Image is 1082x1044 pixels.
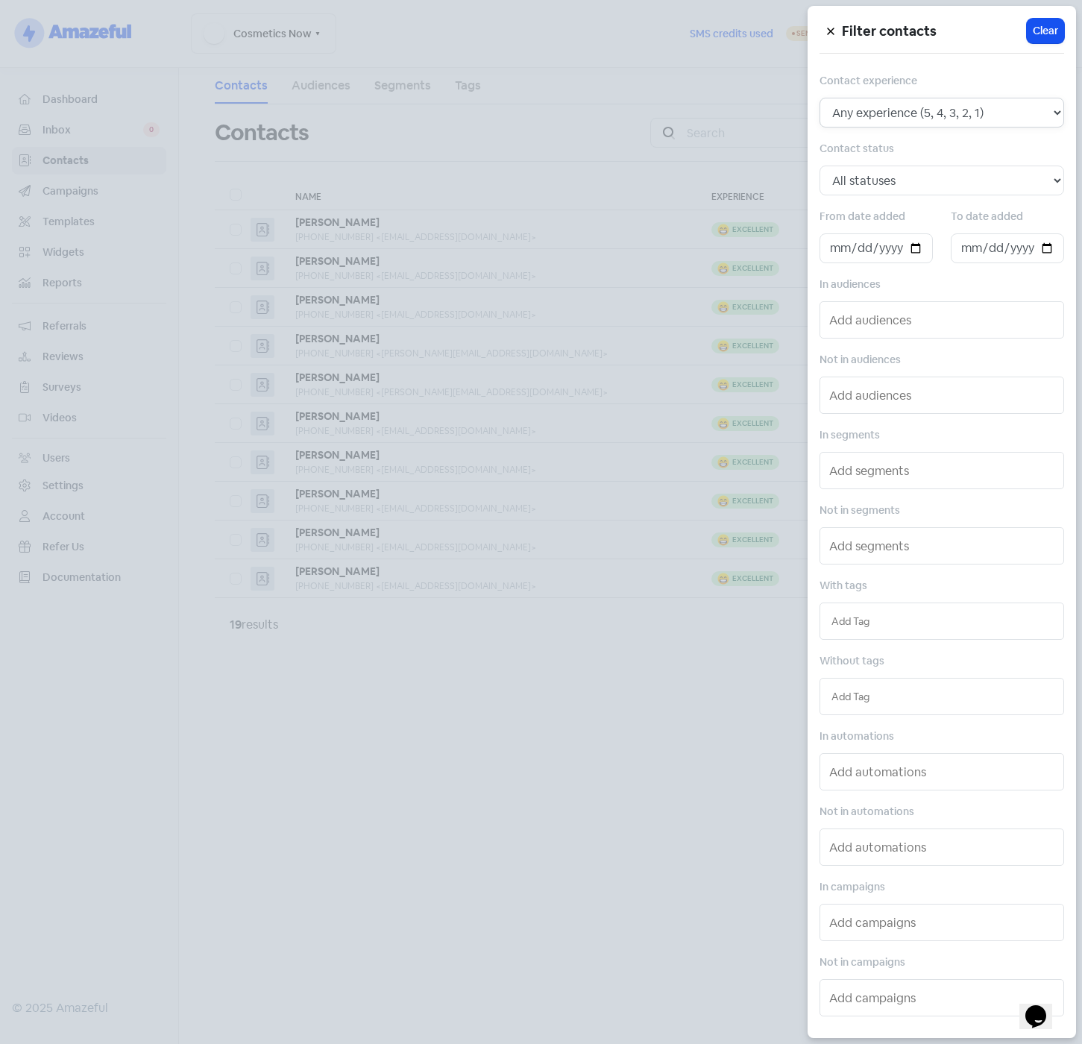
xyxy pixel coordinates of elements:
[831,613,1052,629] input: Add Tag
[820,653,884,669] label: Without tags
[829,986,1057,1010] input: Add campaigns
[820,503,900,518] label: Not in segments
[820,73,917,89] label: Contact experience
[1027,19,1064,43] button: Clear
[829,459,1057,482] input: Add segments
[820,352,901,368] label: Not in audiences
[820,804,914,820] label: Not in automations
[829,308,1057,332] input: Add audiences
[829,760,1057,784] input: Add automations
[820,578,867,594] label: With tags
[820,277,881,292] label: In audiences
[829,383,1057,407] input: Add audiences
[829,911,1057,934] input: Add campaigns
[820,141,894,157] label: Contact status
[831,688,1052,705] input: Add Tag
[820,879,885,895] label: In campaigns
[829,534,1057,558] input: Add segments
[829,835,1057,859] input: Add automations
[820,729,894,744] label: In automations
[842,20,1027,43] h5: Filter contacts
[1019,984,1067,1029] iframe: chat widget
[820,427,880,443] label: In segments
[1033,23,1058,39] span: Clear
[820,955,905,970] label: Not in campaigns
[820,209,905,224] label: From date added
[951,209,1023,224] label: To date added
